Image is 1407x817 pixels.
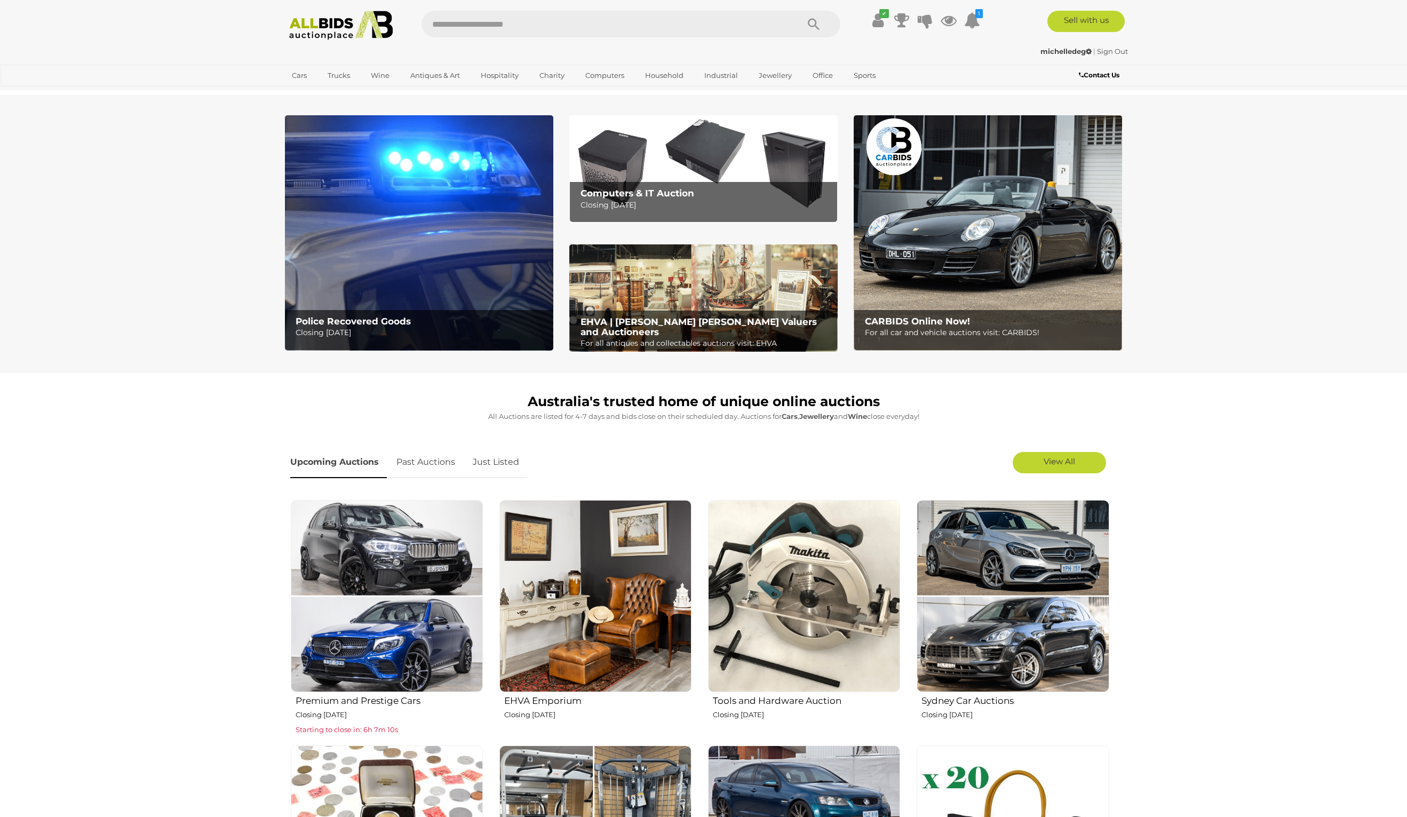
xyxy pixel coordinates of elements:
[296,693,483,706] h2: Premium and Prestige Cars
[697,67,745,84] a: Industrial
[364,67,396,84] a: Wine
[290,499,483,737] a: Premium and Prestige Cars Closing [DATE] Starting to close in: 6h 7m 10s
[1093,47,1095,55] span: |
[975,9,983,18] i: 1
[388,447,463,478] a: Past Auctions
[870,11,886,30] a: ✔
[921,693,1109,706] h2: Sydney Car Auctions
[782,412,798,421] strong: Cars
[847,67,883,84] a: Sports
[1079,71,1119,79] b: Contact Us
[848,412,867,421] strong: Wine
[581,188,694,199] b: Computers & IT Auction
[1044,456,1075,466] span: View All
[321,67,357,84] a: Trucks
[638,67,690,84] a: Household
[964,11,980,30] a: 1
[1097,47,1128,55] a: Sign Out
[403,67,467,84] a: Antiques & Art
[569,244,838,352] a: EHVA | Evans Hastings Valuers and Auctioneers EHVA | [PERSON_NAME] [PERSON_NAME] Valuers and Auct...
[708,500,900,692] img: Tools and Hardware Auction
[799,412,834,421] strong: Jewellery
[532,67,571,84] a: Charity
[854,115,1122,351] a: CARBIDS Online Now! CARBIDS Online Now! For all car and vehicle auctions visit: CARBIDS!
[713,709,900,721] p: Closing [DATE]
[1040,47,1093,55] a: michelledeg
[296,326,547,339] p: Closing [DATE]
[285,115,553,351] a: Police Recovered Goods Police Recovered Goods Closing [DATE]
[581,316,817,337] b: EHVA | [PERSON_NAME] [PERSON_NAME] Valuers and Auctioneers
[787,11,840,37] button: Search
[752,67,799,84] a: Jewellery
[713,693,900,706] h2: Tools and Hardware Auction
[1047,11,1125,32] a: Sell with us
[581,337,832,350] p: For all antiques and collectables auctions visit: EHVA
[1079,69,1122,81] a: Contact Us
[474,67,526,84] a: Hospitality
[291,500,483,692] img: Premium and Prestige Cars
[865,326,1116,339] p: For all car and vehicle auctions visit: CARBIDS!
[581,199,832,212] p: Closing [DATE]
[504,709,691,721] p: Closing [DATE]
[504,693,691,706] h2: EHVA Emporium
[1040,47,1092,55] strong: michelledeg
[285,84,375,102] a: [GEOGRAPHIC_DATA]
[290,394,1117,409] h1: Australia's trusted home of unique online auctions
[921,709,1109,721] p: Closing [DATE]
[865,316,970,327] b: CARBIDS Online Now!
[806,67,840,84] a: Office
[296,709,483,721] p: Closing [DATE]
[290,447,387,478] a: Upcoming Auctions
[1013,452,1106,473] a: View All
[499,499,691,737] a: EHVA Emporium Closing [DATE]
[296,316,411,327] b: Police Recovered Goods
[917,500,1109,692] img: Sydney Car Auctions
[879,9,889,18] i: ✔
[296,725,398,734] span: Starting to close in: 6h 7m 10s
[285,67,314,84] a: Cars
[569,115,838,223] img: Computers & IT Auction
[285,115,553,351] img: Police Recovered Goods
[578,67,631,84] a: Computers
[854,115,1122,351] img: CARBIDS Online Now!
[916,499,1109,737] a: Sydney Car Auctions Closing [DATE]
[465,447,527,478] a: Just Listed
[283,11,399,40] img: Allbids.com.au
[569,244,838,352] img: EHVA | Evans Hastings Valuers and Auctioneers
[290,410,1117,423] p: All Auctions are listed for 4-7 days and bids close on their scheduled day. Auctions for , and cl...
[499,500,691,692] img: EHVA Emporium
[708,499,900,737] a: Tools and Hardware Auction Closing [DATE]
[569,115,838,223] a: Computers & IT Auction Computers & IT Auction Closing [DATE]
